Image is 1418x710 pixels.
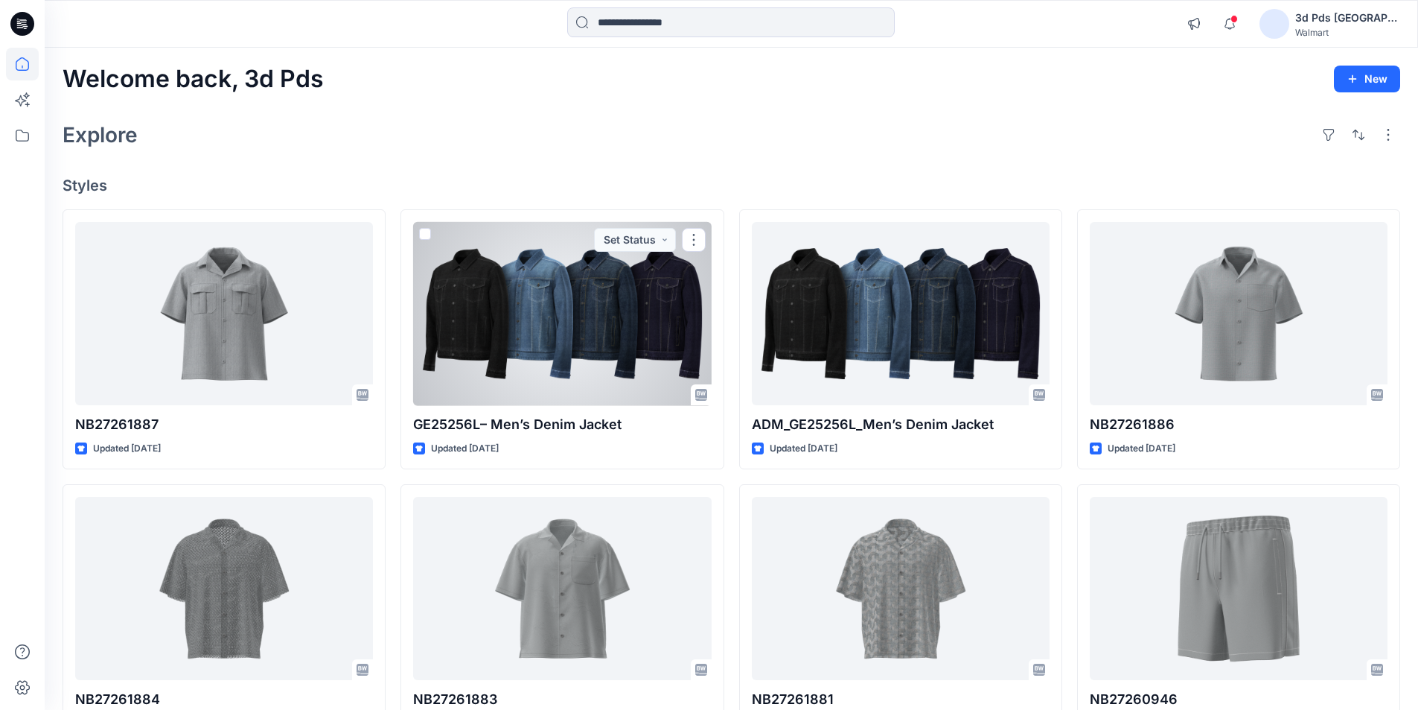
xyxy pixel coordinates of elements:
img: avatar [1259,9,1289,39]
a: NB27261881 [752,497,1050,681]
h2: Welcome back, 3d Pds [63,66,324,93]
a: NB27261883 [413,497,711,681]
a: NB27260946 [1090,497,1387,681]
a: NB27261887 [75,222,373,406]
p: NB27261887 [75,414,373,435]
p: Updated [DATE] [431,441,499,457]
button: New [1334,66,1400,92]
p: NB27261884 [75,689,373,710]
p: Updated [DATE] [1108,441,1175,457]
h2: Explore [63,123,138,147]
h4: Styles [63,177,1400,194]
p: NB27261883 [413,689,711,710]
p: Updated [DATE] [770,441,837,457]
div: 3d Pds [GEOGRAPHIC_DATA] [1295,9,1399,27]
div: Walmart [1295,27,1399,38]
p: ADM_GE25256L_Men’s Denim Jacket [752,414,1050,435]
p: NB27260946 [1090,689,1387,710]
p: Updated [DATE] [93,441,161,457]
p: GE25256L– Men’s Denim Jacket [413,414,711,435]
p: NB27261886 [1090,414,1387,435]
a: ADM_GE25256L_Men’s Denim Jacket [752,222,1050,406]
a: NB27261886 [1090,222,1387,406]
a: GE25256L– Men’s Denim Jacket [413,222,711,406]
p: NB27261881 [752,689,1050,710]
a: NB27261884 [75,497,373,681]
